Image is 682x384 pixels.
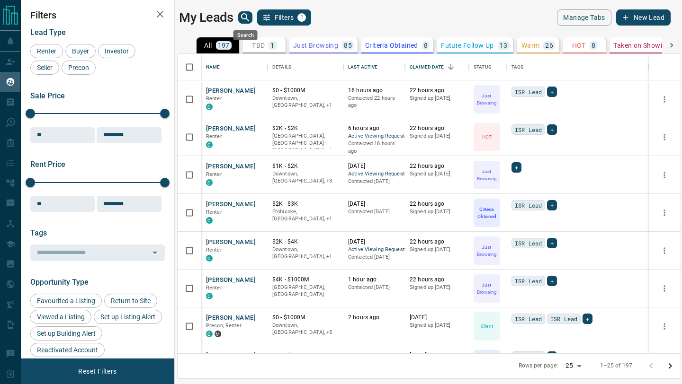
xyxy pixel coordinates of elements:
div: mrloft.ca [215,331,221,337]
button: [PERSON_NAME] [206,351,256,360]
div: Buyer [65,44,96,58]
p: Criteria Obtained [475,206,499,220]
div: Precon [62,61,96,75]
span: 1 [298,14,305,21]
p: 85 [344,42,352,49]
p: North York, West End, Toronto [272,170,339,185]
button: [PERSON_NAME] [206,200,256,209]
p: $2K - $3K [272,200,339,208]
p: Just Browsing [475,168,499,182]
div: condos.ca [206,141,213,148]
p: Signed up [DATE] [410,284,464,291]
div: 25 [562,359,584,373]
p: Toronto [272,95,339,109]
span: Renter [34,47,60,55]
span: Active Viewing Request [348,132,400,140]
div: condos.ca [206,104,213,110]
div: Name [201,54,268,80]
span: Renter [206,247,222,253]
div: + [547,200,557,210]
p: Signed up [DATE] [410,170,464,178]
span: Buyer [69,47,92,55]
p: 22 hours ago [410,162,464,170]
p: Toronto [272,246,339,261]
button: more [657,319,672,333]
div: condos.ca [206,217,213,224]
div: Set up Listing Alert [94,310,162,324]
p: [DATE] [410,314,464,322]
p: 22 hours ago [410,238,464,246]
div: Last Active [348,54,377,80]
p: $2K - $5K [272,351,339,359]
button: more [657,281,672,296]
p: 8 [592,42,595,49]
p: Signed up [DATE] [410,246,464,253]
span: Investor [101,47,132,55]
p: Contacted [DATE] [348,253,400,261]
div: Last Active [343,54,405,80]
button: [PERSON_NAME] [206,276,256,285]
div: condos.ca [206,179,213,186]
p: 22 hours ago [410,276,464,284]
span: Active Viewing Request [348,170,400,178]
p: Toronto [272,208,339,223]
p: [DATE] [348,238,400,246]
p: All [204,42,212,49]
button: search button [238,11,252,24]
div: Claimed Date [405,54,469,80]
div: Viewed a Listing [30,310,91,324]
p: Signed up [DATE] [410,322,464,329]
button: [PERSON_NAME] [206,87,256,96]
span: Return to Site [108,297,154,305]
p: Contacted 22 hours ago [348,95,400,109]
p: 22 hours ago [348,351,400,359]
p: $0 - $1000M [272,314,339,322]
button: Manage Tabs [557,9,611,26]
p: 22 hours ago [410,87,464,95]
div: + [511,162,521,173]
p: $2K - $4K [272,238,339,246]
p: 22 hours ago [410,124,464,132]
div: Details [272,54,291,80]
span: Seller [34,64,56,71]
p: Signed up [DATE] [410,208,464,216]
p: Client [481,323,493,330]
span: + [586,314,589,323]
p: Just Browsing [475,281,499,296]
p: Toronto [272,132,339,155]
div: Tags [511,54,524,80]
div: Claimed Date [410,54,444,80]
span: Renter [206,285,222,291]
p: Warm [521,42,540,49]
button: New Lead [616,9,671,26]
button: [PERSON_NAME] [206,162,256,171]
span: + [550,276,554,286]
div: + [583,314,592,324]
p: North York, West End, Midtown | Central, Toronto, Vaughan [272,322,339,336]
div: condos.ca [206,293,213,299]
p: HOT [572,42,586,49]
span: Rent Price [30,160,65,169]
div: Name [206,54,220,80]
p: Signed up [DATE] [410,95,464,102]
span: Precon, Renter [206,323,242,329]
p: 2 hours ago [348,314,400,322]
button: Reset Filters [72,363,123,379]
p: $1K - $2K [272,162,339,170]
p: Rows per page: [519,362,558,370]
button: [PERSON_NAME] [206,314,256,323]
span: ISR Lead [515,238,542,248]
span: Reactivated Account [34,346,101,354]
p: $0 - $1000M [272,87,339,95]
div: condos.ca [206,331,213,337]
button: Filters1 [257,9,312,26]
span: Precon [65,64,92,71]
button: Sort [444,61,458,74]
button: more [657,130,672,144]
span: ISR Lead [515,125,542,134]
p: 1 hour ago [348,276,400,284]
p: $4K - $1000M [272,276,339,284]
p: 22 hours ago [410,200,464,208]
div: Search [233,30,258,40]
div: Favourited a Listing [30,294,102,308]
